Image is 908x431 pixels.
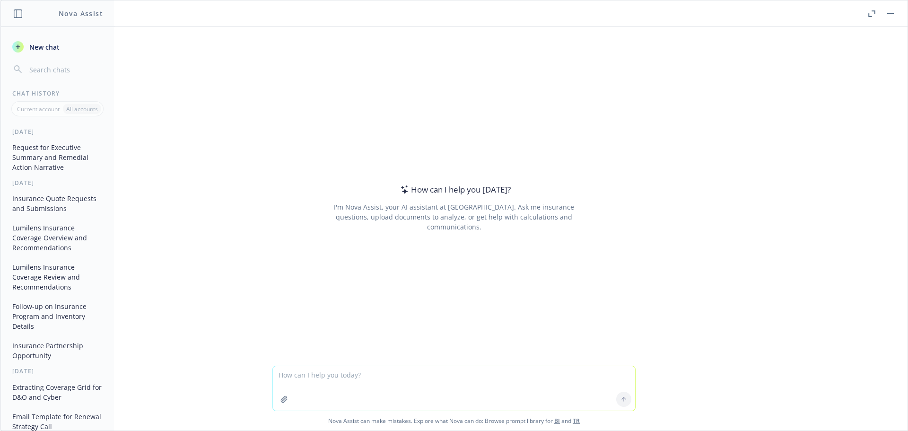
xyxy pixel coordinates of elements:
a: BI [554,417,560,425]
input: Search chats [27,63,103,76]
p: Current account [17,105,60,113]
button: Insurance Quote Requests and Submissions [9,191,106,216]
button: Lumilens Insurance Coverage Review and Recommendations [9,259,106,295]
div: I'm Nova Assist, your AI assistant at [GEOGRAPHIC_DATA]. Ask me insurance questions, upload docum... [321,202,587,232]
div: [DATE] [1,367,114,375]
button: Request for Executive Summary and Remedial Action Narrative [9,140,106,175]
button: Insurance Partnership Opportunity [9,338,106,363]
p: All accounts [66,105,98,113]
span: Nova Assist can make mistakes. Explore what Nova can do: Browse prompt library for and [4,411,904,431]
button: New chat [9,38,106,55]
div: [DATE] [1,128,114,136]
div: How can I help you [DATE]? [398,184,511,196]
span: New chat [27,42,60,52]
button: Lumilens Insurance Coverage Overview and Recommendations [9,220,106,255]
a: TR [573,417,580,425]
h1: Nova Assist [59,9,103,18]
div: Chat History [1,89,114,97]
button: Follow-up on Insurance Program and Inventory Details [9,299,106,334]
button: Extracting Coverage Grid for D&O and Cyber [9,379,106,405]
div: [DATE] [1,179,114,187]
